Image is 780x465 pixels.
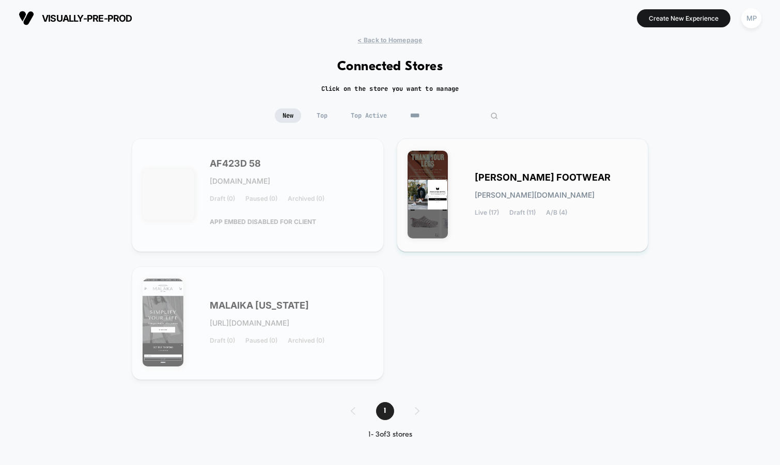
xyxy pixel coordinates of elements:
[741,8,761,28] div: MP
[343,108,395,123] span: Top Active
[210,319,289,327] span: [URL][DOMAIN_NAME]
[210,213,316,231] span: APP EMBED DISABLED FOR CLIENT
[509,209,536,216] span: Draft (11)
[321,85,459,93] h2: Click on the store you want to manage
[738,8,765,29] button: MP
[42,13,132,24] span: visually-pre-prod
[245,195,277,202] span: Paused (0)
[490,112,498,120] img: edit
[475,209,499,216] span: Live (17)
[210,178,270,185] span: [DOMAIN_NAME]
[288,195,324,202] span: Archived (0)
[143,279,183,366] img: MALAIKA_NEW_YORK
[408,151,448,238] img: KANE_FOOTWEAR
[637,9,730,27] button: Create New Experience
[357,36,422,44] span: < Back to Homepage
[19,10,34,26] img: Visually logo
[210,160,261,167] span: AF423D 58
[309,108,335,123] span: Top
[245,337,277,344] span: Paused (0)
[210,302,309,309] span: MALAIKA [US_STATE]
[376,402,394,420] span: 1
[15,10,135,26] button: visually-pre-prod
[143,169,194,220] img: AF423D_58
[546,209,567,216] span: A/B (4)
[337,59,443,74] h1: Connected Stores
[475,174,611,181] span: [PERSON_NAME] FOOTWEAR
[340,430,440,439] div: 1 - 3 of 3 stores
[210,195,235,202] span: Draft (0)
[288,337,324,344] span: Archived (0)
[475,191,595,199] span: [PERSON_NAME][DOMAIN_NAME]
[210,337,235,344] span: Draft (0)
[275,108,301,123] span: New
